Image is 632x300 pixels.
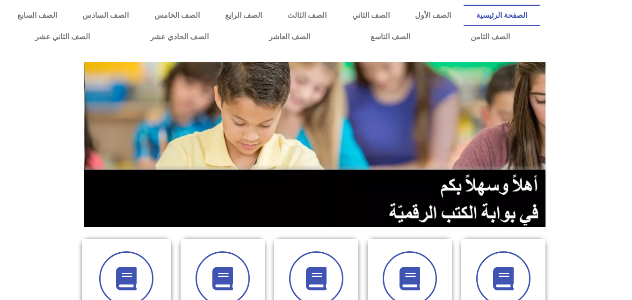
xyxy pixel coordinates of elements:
a: الصف العاشر [239,26,340,48]
a: الصف الحادي عشر [120,26,239,48]
a: الصف التاسع [340,26,440,48]
a: الصف السادس [70,5,141,26]
a: الصف الرابع [212,5,275,26]
a: الصف الثالث [275,5,339,26]
a: الصفحة الرئيسية [464,5,540,26]
a: الصف السابع [5,5,70,26]
a: الصف الأول [402,5,464,26]
a: الصف الثاني عشر [5,26,120,48]
a: الصف الثامن [440,26,540,48]
a: الصف الثاني [340,5,402,26]
a: الصف الخامس [142,5,212,26]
